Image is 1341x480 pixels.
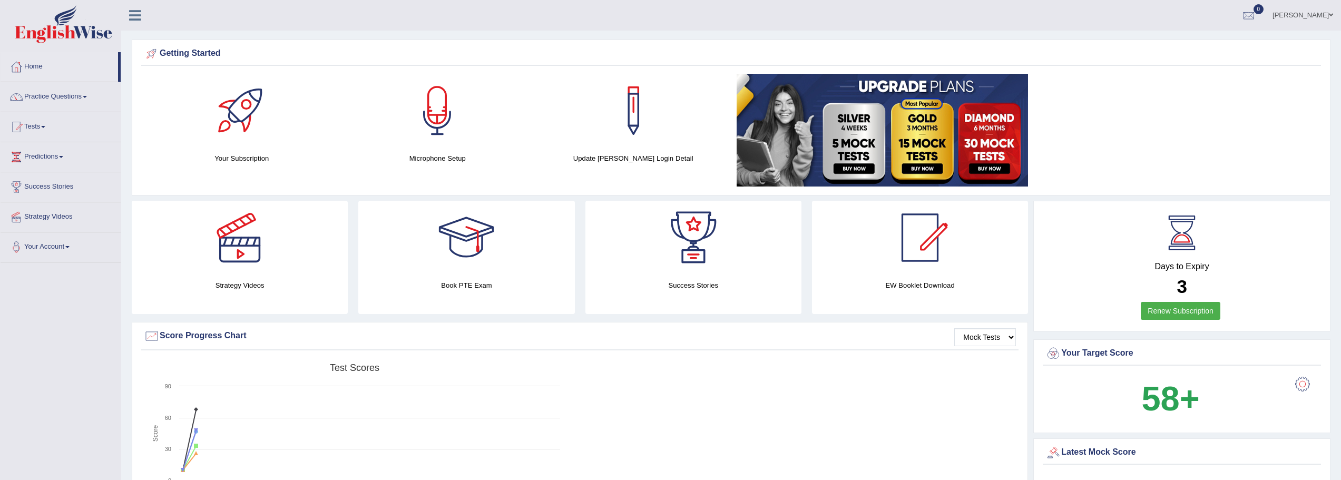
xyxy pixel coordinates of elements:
h4: Days to Expiry [1045,262,1318,271]
img: small5.jpg [737,74,1028,187]
a: Renew Subscription [1141,302,1220,320]
a: Home [1,52,118,79]
h4: Strategy Videos [132,280,348,291]
a: Your Account [1,232,121,259]
text: 60 [165,415,171,421]
h4: Success Stories [585,280,801,291]
h4: Your Subscription [149,153,335,164]
div: Score Progress Chart [144,328,1016,344]
a: Practice Questions [1,82,121,109]
tspan: Score [152,425,159,442]
h4: Microphone Setup [345,153,531,164]
text: 30 [165,446,171,452]
div: Getting Started [144,46,1318,62]
a: Strategy Videos [1,202,121,229]
b: 58+ [1141,379,1199,418]
h4: Book PTE Exam [358,280,574,291]
a: Predictions [1,142,121,169]
a: Tests [1,112,121,139]
h4: EW Booklet Download [812,280,1028,291]
span: 0 [1254,4,1264,14]
div: Latest Mock Score [1045,445,1318,461]
text: 90 [165,383,171,389]
b: 3 [1177,276,1187,297]
h4: Update [PERSON_NAME] Login Detail [541,153,726,164]
div: Your Target Score [1045,346,1318,361]
tspan: Test scores [330,363,379,373]
a: Success Stories [1,172,121,199]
